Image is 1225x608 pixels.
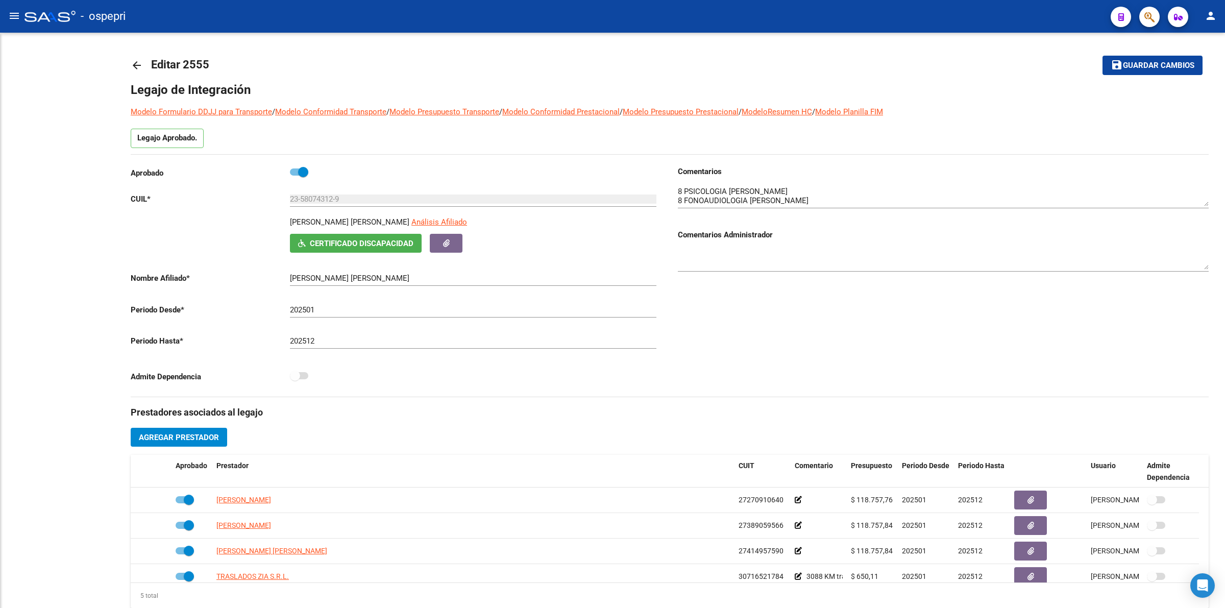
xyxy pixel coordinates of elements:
h1: Legajo de Integración [131,82,1209,98]
a: Modelo Formulario DDJJ para Transporte [131,107,272,116]
datatable-header-cell: Comentario [791,455,847,489]
mat-icon: menu [8,10,20,22]
span: 202501 [902,496,926,504]
span: 202512 [958,547,983,555]
span: Aprobado [176,461,207,470]
a: ModeloResumen HC [742,107,812,116]
span: Agregar Prestador [139,433,219,442]
p: Legajo Aprobado. [131,129,204,148]
button: Guardar cambios [1102,56,1203,75]
datatable-header-cell: Periodo Hasta [954,455,1010,489]
a: Modelo Presupuesto Transporte [389,107,499,116]
span: 27414957590 [739,547,783,555]
span: Admite Dependencia [1147,461,1190,481]
p: Periodo Hasta [131,335,290,347]
datatable-header-cell: Presupuesto [847,455,898,489]
mat-icon: person [1205,10,1217,22]
h3: Prestadores asociados al legajo [131,405,1209,420]
span: Análisis Afiliado [411,217,467,227]
datatable-header-cell: Aprobado [171,455,212,489]
span: [PERSON_NAME] [DATE] [1091,496,1171,504]
span: 202512 [958,496,983,504]
span: [PERSON_NAME] [216,521,271,529]
span: 202501 [902,572,926,580]
span: [PERSON_NAME] [DATE] [1091,547,1171,555]
span: [PERSON_NAME] [DATE] [1091,572,1171,580]
span: [PERSON_NAME] [DATE] [1091,521,1171,529]
p: Periodo Desde [131,304,290,315]
span: 3088 KM traslados marzo/[DATE] [806,572,913,580]
span: $ 118.757,76 [851,496,893,504]
p: Aprobado [131,167,290,179]
mat-icon: arrow_back [131,59,143,71]
span: - ospepri [81,5,126,28]
span: 202501 [902,547,926,555]
span: $ 650,11 [851,572,878,580]
datatable-header-cell: Admite Dependencia [1143,455,1199,489]
datatable-header-cell: Prestador [212,455,734,489]
span: Periodo Desde [902,461,949,470]
p: Nombre Afiliado [131,273,290,284]
div: Open Intercom Messenger [1190,573,1215,598]
span: Periodo Hasta [958,461,1004,470]
span: 202512 [958,572,983,580]
span: 27389059566 [739,521,783,529]
a: Modelo Conformidad Prestacional [502,107,620,116]
h3: Comentarios Administrador [678,229,1209,240]
button: Agregar Prestador [131,428,227,447]
span: TRASLADOS ZIA S.R.L. [216,572,289,580]
datatable-header-cell: CUIT [734,455,791,489]
span: $ 118.757,84 [851,547,893,555]
span: Certificado Discapacidad [310,239,413,248]
a: Modelo Conformidad Transporte [275,107,386,116]
span: [PERSON_NAME] [216,496,271,504]
p: Admite Dependencia [131,371,290,382]
datatable-header-cell: Periodo Desde [898,455,954,489]
p: CUIL [131,193,290,205]
span: Usuario [1091,461,1116,470]
mat-icon: save [1111,59,1123,71]
h3: Comentarios [678,166,1209,177]
span: 202501 [902,521,926,529]
span: 202512 [958,521,983,529]
span: 30716521784 [739,572,783,580]
a: Modelo Presupuesto Prestacional [623,107,739,116]
span: CUIT [739,461,754,470]
a: Modelo Planilla FIM [815,107,883,116]
button: Certificado Discapacidad [290,234,422,253]
span: Guardar cambios [1123,61,1194,70]
span: Prestador [216,461,249,470]
span: $ 118.757,84 [851,521,893,529]
span: Presupuesto [851,461,892,470]
datatable-header-cell: Usuario [1087,455,1143,489]
div: 5 total [131,590,158,601]
span: Comentario [795,461,833,470]
p: [PERSON_NAME] [PERSON_NAME] [290,216,409,228]
span: 27270910640 [739,496,783,504]
span: [PERSON_NAME] [PERSON_NAME] [216,547,327,555]
span: Editar 2555 [151,58,209,71]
